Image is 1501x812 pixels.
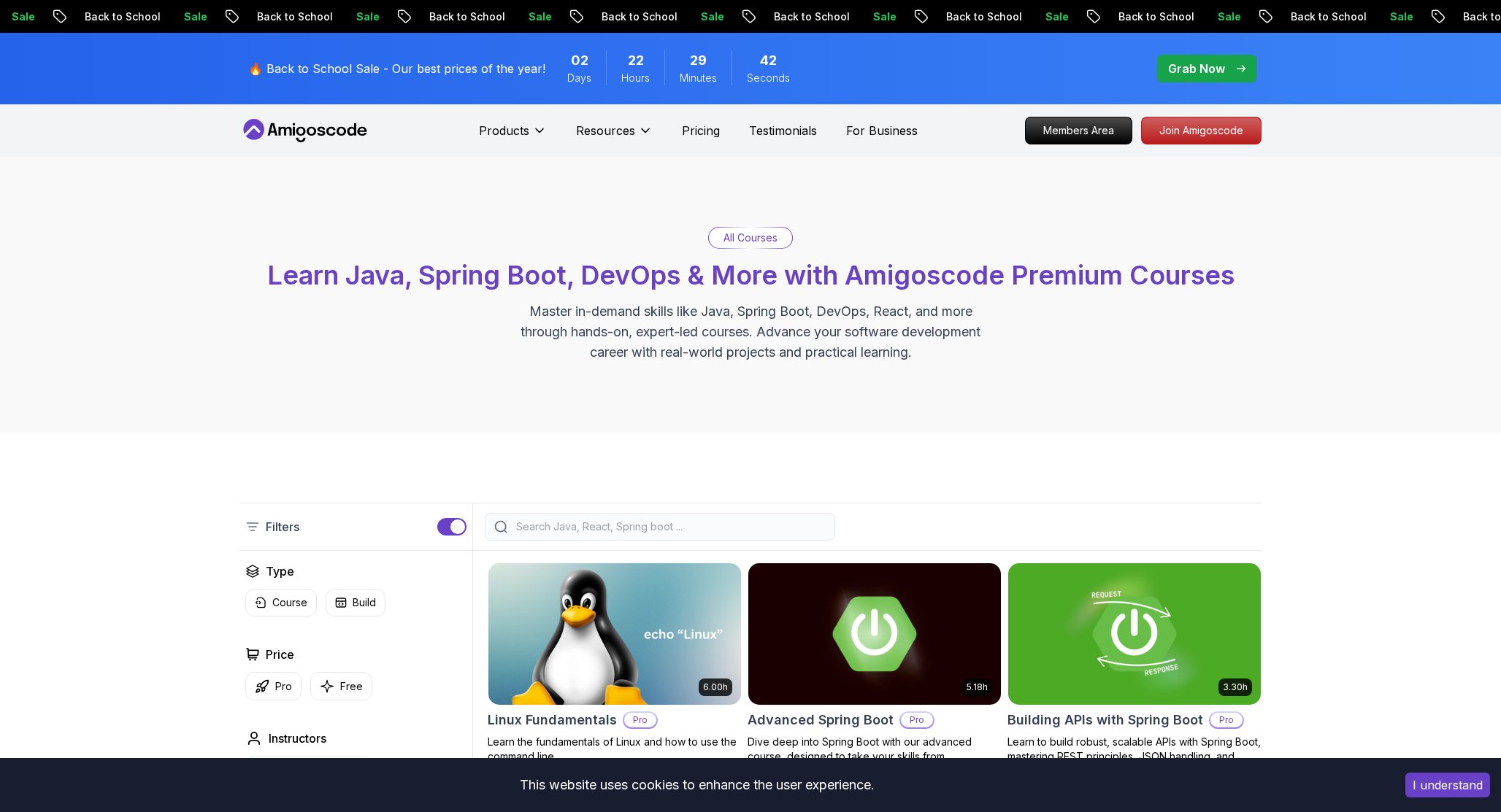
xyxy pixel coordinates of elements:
[72,9,171,24] p: Back to School
[747,71,790,85] span: Seconds
[571,50,588,71] span: 2 Days
[1142,117,1261,144] p: Join Amigoscode
[244,9,343,24] p: Back to School
[588,9,688,24] p: Back to School
[1007,710,1203,730] h2: Building APIs with Spring Boot
[628,50,644,71] span: 22 Hours
[272,595,307,610] p: Course
[703,681,728,693] p: 6.00h
[860,9,907,24] p: Sale
[343,9,390,24] p: Sale
[479,122,547,151] button: Products
[1205,9,1251,24] p: Sale
[1026,117,1132,144] p: Members Area
[488,562,742,764] a: Linux Fundamentals card6.00hLinux FundamentalsProLearn the fundamentals of Linux and how to use t...
[748,562,1002,778] a: Advanced Spring Boot card5.18hAdvanced Spring BootProDive deep into Spring Boot with our advanced...
[748,710,894,730] h2: Advanced Spring Boot
[967,681,988,693] p: 5.18h
[748,735,1002,778] p: Dive deep into Spring Boot with our advanced course, designed to take your skills from intermedia...
[901,713,933,727] p: Pro
[567,71,591,85] span: Days
[1210,713,1243,727] p: Pro
[267,259,1235,291] span: Learn Java, Spring Boot, DevOps & More with Amigoscode Premium Courses
[760,50,777,71] span: 42 Seconds
[488,735,742,764] p: Learn the fundamentals of Linux and how to use the command line
[1008,563,1261,705] img: Building APIs with Spring Boot card
[245,589,317,616] button: Course
[688,9,734,24] p: Sale
[1405,773,1490,797] button: Accept cookies
[690,50,707,71] span: 29 Minutes
[245,672,302,700] button: Pro
[680,71,717,85] span: Minutes
[340,679,363,694] p: Free
[1025,117,1132,144] a: Members Area
[933,9,1032,24] p: Back to School
[682,122,720,139] a: Pricing
[1007,562,1262,778] a: Building APIs with Spring Boot card3.30hBuilding APIs with Spring BootProLearn to build robust, s...
[488,710,617,730] h2: Linux Fundamentals
[513,519,826,534] input: Search Java, React, Spring boot ...
[621,71,650,85] span: Hours
[576,122,635,139] p: Resources
[723,231,778,245] p: All Courses
[1032,9,1079,24] p: Sale
[1223,681,1248,693] p: 3.30h
[576,122,653,151] button: Resources
[749,122,817,139] a: Testimonials
[479,122,529,139] p: Products
[266,646,294,663] h2: Price
[310,672,372,700] button: Free
[846,122,918,139] a: For Business
[505,301,996,363] p: Master in-demand skills like Java, Spring Boot, DevOps, React, and more through hands-on, expert-...
[275,679,292,694] p: Pro
[1377,9,1424,24] p: Sale
[416,9,515,24] p: Back to School
[11,769,1383,801] div: This website uses cookies to enhance the user experience.
[266,518,299,535] p: Filters
[1168,60,1225,77] p: Grab Now
[1141,117,1262,144] a: Join Amigoscode
[624,713,656,727] p: Pro
[1007,735,1262,778] p: Learn to build robust, scalable APIs with Spring Boot, mastering REST principles, JSON handling, ...
[353,595,376,610] p: Build
[1105,9,1205,24] p: Back to School
[248,60,545,77] p: 🔥 Back to School Sale - Our best prices of the year!
[761,9,860,24] p: Back to School
[245,756,371,788] button: instructor img[PERSON_NAME]
[488,563,741,705] img: Linux Fundamentals card
[171,9,218,24] p: Sale
[266,562,294,580] h2: Type
[748,563,1001,705] img: Advanced Spring Boot card
[515,9,562,24] p: Sale
[326,589,385,616] button: Build
[269,730,326,747] h2: Instructors
[1278,9,1377,24] p: Back to School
